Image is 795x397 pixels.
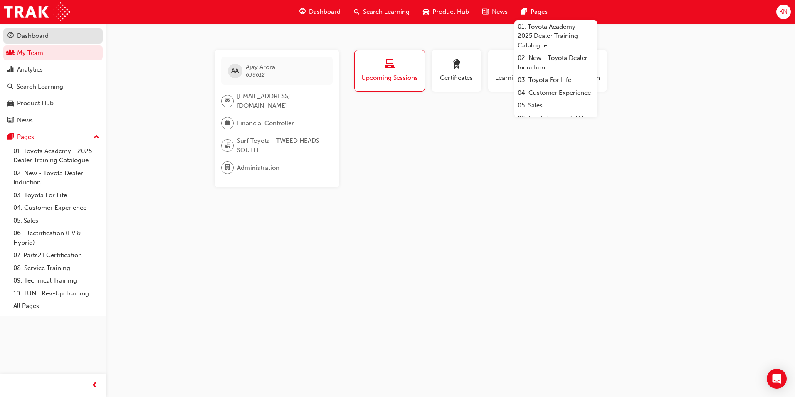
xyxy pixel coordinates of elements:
[4,2,70,21] img: Trak
[225,162,230,173] span: department-icon
[3,27,103,129] button: DashboardMy TeamAnalyticsSearch LearningProduct HubNews
[3,96,103,111] a: Product Hub
[514,112,597,134] a: 06. Electrification (EV & Hybrid)
[299,7,306,17] span: guage-icon
[10,249,103,262] a: 07. Parts21 Certification
[17,65,43,74] div: Analytics
[514,20,597,52] a: 01. Toyota Academy - 2025 Dealer Training Catalogue
[10,274,103,287] a: 09. Technical Training
[476,3,514,20] a: news-iconNews
[91,380,98,391] span: prev-icon
[225,118,230,129] span: briefcase-icon
[514,99,597,112] a: 05. Sales
[514,52,597,74] a: 02. New - Toyota Dealer Induction
[3,62,103,77] a: Analytics
[7,32,14,40] span: guage-icon
[3,79,103,94] a: Search Learning
[7,83,13,91] span: search-icon
[7,66,14,74] span: chart-icon
[237,119,294,128] span: Financial Controller
[17,31,49,41] div: Dashboard
[3,129,103,145] button: Pages
[10,167,103,189] a: 02. New - Toyota Dealer Induction
[354,7,360,17] span: search-icon
[225,96,230,107] span: email-icon
[354,50,425,92] button: Upcoming Sessions
[492,7,508,17] span: News
[452,59,462,70] span: award-icon
[10,262,103,275] a: 08. Service Training
[10,227,103,249] a: 06. Electrification (EV & Hybrid)
[7,100,14,107] span: car-icon
[10,145,103,167] a: 01. Toyota Academy - 2025 Dealer Training Catalogue
[10,189,103,202] a: 03. Toyota For Life
[10,287,103,300] a: 10. TUNE Rev-Up Training
[17,116,33,125] div: News
[363,7,410,17] span: Search Learning
[767,369,787,389] div: Open Intercom Messenger
[231,66,239,76] span: AA
[293,3,347,20] a: guage-iconDashboard
[10,201,103,214] a: 04. Customer Experience
[17,82,63,92] div: Search Learning
[17,99,54,108] div: Product Hub
[10,300,103,313] a: All Pages
[237,136,326,155] span: Surf Toyota - TWEED HEADS SOUTH
[482,7,489,17] span: news-icon
[94,132,99,143] span: up-icon
[521,7,527,17] span: pages-icon
[514,74,597,87] a: 03. Toyota For Life
[309,7,341,17] span: Dashboard
[514,87,597,99] a: 04. Customer Experience
[347,3,416,20] a: search-iconSearch Learning
[416,3,476,20] a: car-iconProduct Hub
[237,163,279,173] span: Administration
[237,92,326,110] span: [EMAIL_ADDRESS][DOMAIN_NAME]
[385,59,395,70] span: laptop-icon
[246,71,265,78] span: 636612
[776,5,791,19] button: KN
[531,7,548,17] span: Pages
[3,45,103,61] a: My Team
[7,134,14,141] span: pages-icon
[10,214,103,227] a: 05. Sales
[488,50,551,92] button: Learning History
[7,117,14,124] span: news-icon
[3,28,103,44] a: Dashboard
[779,7,788,17] span: KN
[246,63,275,71] span: Ajay Arora
[17,132,34,142] div: Pages
[361,73,418,83] span: Upcoming Sessions
[514,3,554,20] a: pages-iconPages
[438,73,475,83] span: Certificates
[432,50,481,92] button: Certificates
[432,7,469,17] span: Product Hub
[3,113,103,128] a: News
[225,140,230,151] span: organisation-icon
[7,50,14,57] span: people-icon
[494,73,544,83] span: Learning History
[423,7,429,17] span: car-icon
